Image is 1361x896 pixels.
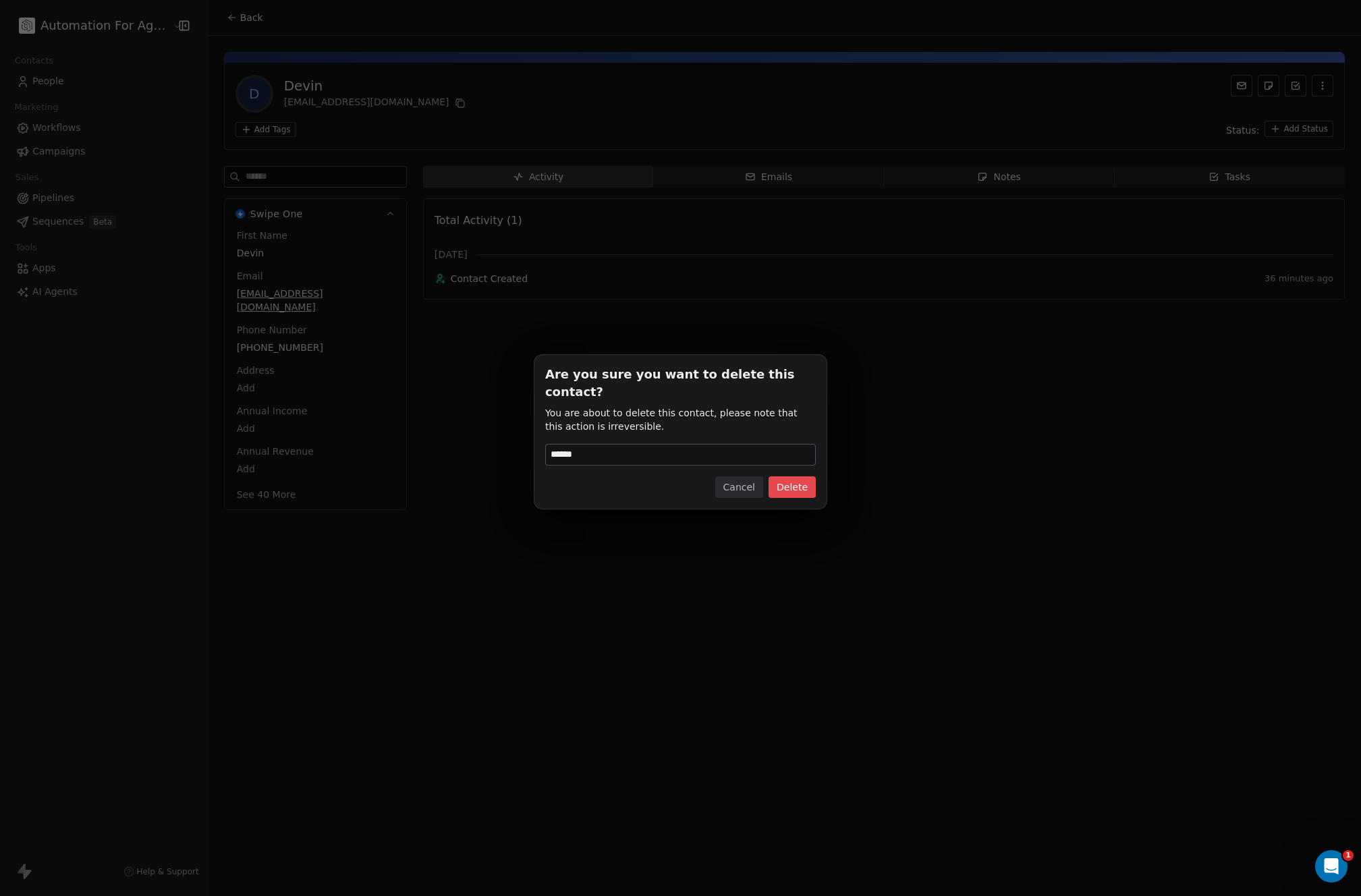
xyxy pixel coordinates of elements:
button: Cancel [715,476,763,498]
span: You are about to delete this contact, please note that this action is irreversible. [545,406,816,433]
span: 1 [1343,850,1354,861]
iframe: Intercom live chat [1315,850,1348,883]
span: Are you sure you want to delete this contact? [545,366,816,401]
button: Delete [769,476,816,498]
